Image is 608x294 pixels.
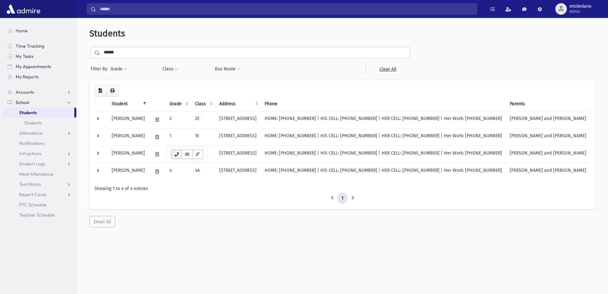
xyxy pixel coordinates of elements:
th: Address: activate to sort column ascending [215,97,261,111]
a: My Appointments [3,61,76,72]
a: Students [3,107,74,118]
td: 2E [191,111,215,128]
a: PTC Schedule [3,200,76,210]
a: Students [3,118,76,128]
span: My Reports [16,74,39,80]
td: 1 [166,128,191,146]
span: Infractions [19,151,41,156]
a: Infractions [3,148,76,159]
td: [STREET_ADDRESS] [215,146,261,163]
span: Report Cards [19,192,46,197]
td: 2 [166,111,191,128]
td: HOME: [PHONE_NUMBER] | HIS CELL: [PHONE_NUMBER] | HER CELL: [PHONE_NUMBER] | Her Work: [PHONE_NUM... [261,163,506,180]
td: [PERSON_NAME] [108,111,149,128]
a: School [3,97,76,107]
button: Email All [89,216,115,227]
button: Grade [110,63,127,75]
span: Time Tracking [16,43,44,49]
td: [PERSON_NAME] [108,146,149,163]
span: Notifications [19,140,44,146]
td: 4 [166,163,191,180]
td: HOME: [PHONE_NUMBER] | HIS CELL: [PHONE_NUMBER] | HER CELL: [PHONE_NUMBER] | Her Work: [PHONE_NUM... [261,111,506,128]
button: Email Templates [192,150,203,159]
span: Filter By [91,66,110,72]
a: My Tasks [3,51,76,61]
span: mtoledano [569,4,591,9]
a: Report Cards [3,189,76,200]
button: CSV [94,85,106,97]
span: Students [89,28,125,39]
span: Accounts [16,89,34,95]
a: Clear All [365,63,410,75]
td: [PERSON_NAME] [108,163,149,180]
input: Search [96,3,477,15]
td: 6 [166,146,191,163]
td: 1E [191,128,215,146]
a: Student Logs [3,159,76,169]
a: 1 [337,193,348,204]
td: [STREET_ADDRESS] [215,111,261,128]
a: Test Marks [3,179,76,189]
th: Class: activate to sort column ascending [191,97,215,111]
span: My Tasks [16,53,34,59]
td: HOME: [PHONE_NUMBER] | HIS CELL: [PHONE_NUMBER] | HER CELL: [PHONE_NUMBER] | Her Work: [PHONE_NUM... [261,146,506,163]
a: My Reports [3,72,76,82]
a: Notifications [3,138,76,148]
div: Showing 1 to 4 of 4 entries [94,185,590,192]
td: [PERSON_NAME] and [PERSON_NAME] [506,111,590,128]
td: [STREET_ADDRESS] [215,128,261,146]
img: AdmirePro [5,3,42,15]
button: Class [162,63,178,75]
span: Admin [569,9,591,14]
th: Student: activate to sort column descending [108,97,149,111]
td: 4A [191,163,215,180]
td: HOME: [PHONE_NUMBER] | HIS CELL: [PHONE_NUMBER] | HER CELL: [PHONE_NUMBER] | Her Work: [PHONE_NUM... [261,128,506,146]
td: [STREET_ADDRESS] [215,163,261,180]
span: Attendance [19,130,43,136]
td: [PERSON_NAME] and [PERSON_NAME] [506,128,590,146]
th: Phone [261,97,506,111]
a: Teacher Schedule [3,210,76,220]
span: Teacher Schedule [19,212,55,218]
span: PTC Schedule [19,202,47,208]
span: Meal Attendance [19,171,54,177]
a: Time Tracking [3,41,76,51]
a: Attendance [3,128,76,138]
span: My Appointments [16,64,51,69]
a: Home [3,26,76,36]
a: Accounts [3,87,76,97]
span: Student Logs [19,161,45,167]
th: Grade: activate to sort column ascending [166,97,191,111]
td: [PERSON_NAME] and [PERSON_NAME] [506,146,590,163]
span: School [16,99,29,105]
a: Meal Attendance [3,169,76,179]
span: Home [16,28,28,34]
th: Parents [506,97,590,111]
button: Print [106,85,119,97]
td: [PERSON_NAME] [108,128,149,146]
span: Students [19,110,37,115]
span: Test Marks [19,181,41,187]
td: [PERSON_NAME] and [PERSON_NAME] [506,163,590,180]
td: 6A [191,146,215,163]
button: Bus Route [214,63,240,75]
